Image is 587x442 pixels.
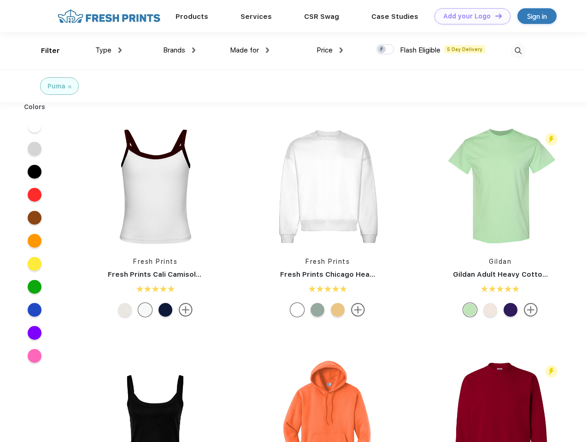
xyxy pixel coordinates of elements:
[41,46,60,56] div: Filter
[444,45,485,53] span: 5 Day Delivery
[55,8,163,24] img: fo%20logo%202.webp
[340,47,343,53] img: dropdown.png
[280,270,439,279] a: Fresh Prints Chicago Heavyweight Crewneck
[545,133,558,145] img: flash_active_toggle.svg
[133,258,177,265] a: Fresh Prints
[351,303,365,317] img: more.svg
[95,46,112,54] span: Type
[138,303,152,317] div: White Chocolate
[230,46,259,54] span: Made for
[176,12,208,21] a: Products
[158,303,172,317] div: Navy White
[453,270,573,279] a: Gildan Adult Heavy Cotton T-Shirt
[290,303,304,317] div: White
[304,12,339,21] a: CSR Swag
[317,46,333,54] span: Price
[511,43,526,58] img: desktop_search.svg
[443,12,491,20] div: Add your Logo
[495,13,502,18] img: DT
[179,303,193,317] img: more.svg
[489,258,511,265] a: Gildan
[118,303,132,317] div: Off White
[266,47,269,53] img: dropdown.png
[400,46,440,54] span: Flash Eligible
[517,8,557,24] a: Sign in
[108,270,216,279] a: Fresh Prints Cali Camisole Top
[266,125,389,248] img: func=resize&h=266
[463,303,477,317] div: Mint Green
[241,12,272,21] a: Services
[524,303,538,317] img: more.svg
[305,258,350,265] a: Fresh Prints
[331,303,345,317] div: Bahama Yellow mto
[439,125,562,248] img: func=resize&h=266
[17,102,53,112] div: Colors
[504,303,517,317] div: Purple
[483,303,497,317] div: Natural
[545,365,558,378] img: flash_active_toggle.svg
[94,125,217,248] img: func=resize&h=266
[192,47,195,53] img: dropdown.png
[47,81,65,91] div: Puma
[163,46,185,54] span: Brands
[311,303,324,317] div: Sage Green mto
[527,11,547,22] div: Sign in
[68,85,71,88] img: filter_cancel.svg
[118,47,122,53] img: dropdown.png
